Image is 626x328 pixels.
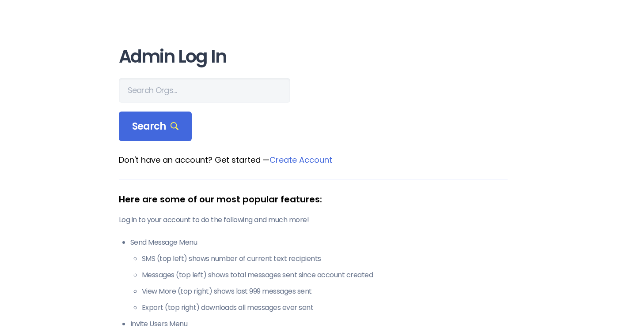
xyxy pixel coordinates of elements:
div: Search [119,112,192,142]
p: Log in to your account to do the following and much more! [119,215,508,225]
a: Create Account [269,154,332,165]
div: Here are some of our most popular features: [119,193,508,206]
li: SMS (top left) shows number of current text recipients [142,253,508,264]
li: Export (top right) downloads all messages ever sent [142,302,508,313]
h1: Admin Log In [119,47,508,67]
li: Send Message Menu [130,237,508,313]
span: Search [132,120,179,133]
li: Messages (top left) shows total messages sent since account created [142,270,508,280]
input: Search Orgs… [119,78,290,103]
li: View More (top right) shows last 999 messages sent [142,286,508,297]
